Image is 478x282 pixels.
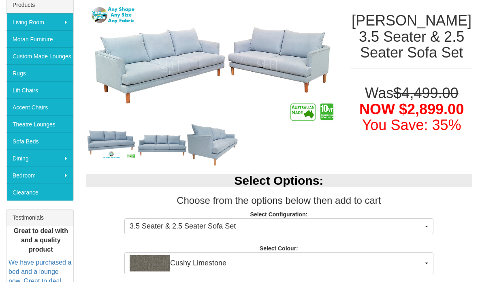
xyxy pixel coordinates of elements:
[6,98,73,115] a: Accent Chairs
[6,209,73,226] div: Testimonials
[6,47,73,64] a: Custom Made Lounges
[234,174,323,187] b: Select Options:
[130,255,170,271] img: Cushy Limestone
[6,150,73,167] a: Dining
[351,85,472,133] h1: Was
[86,195,472,206] h3: Choose from the options below then add to cart
[6,30,73,47] a: Moran Furniture
[362,117,461,133] font: You Save: 35%
[6,184,73,201] a: Clearance
[6,64,73,81] a: Rugs
[260,245,298,252] strong: Select Colour:
[393,85,458,101] del: $4,499.00
[130,221,423,232] span: 3.5 Seater & 2.5 Seater Sofa Set
[6,167,73,184] a: Bedroom
[6,81,73,98] a: Lift Chairs
[359,101,464,117] span: NOW $2,899.00
[124,218,433,235] button: 3.5 Seater & 2.5 Seater Sofa Set
[250,211,308,218] strong: Select Configuration:
[6,132,73,150] a: Sofa Beds
[124,252,433,274] button: Cushy LimestoneCushy Limestone
[6,115,73,132] a: Theatre Lounges
[6,13,73,30] a: Living Room
[351,13,472,61] h1: [PERSON_NAME] 3.5 Seater & 2.5 Seater Sofa Set
[130,255,423,271] span: Cushy Limestone
[14,227,68,253] b: Great to deal with and a quality product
